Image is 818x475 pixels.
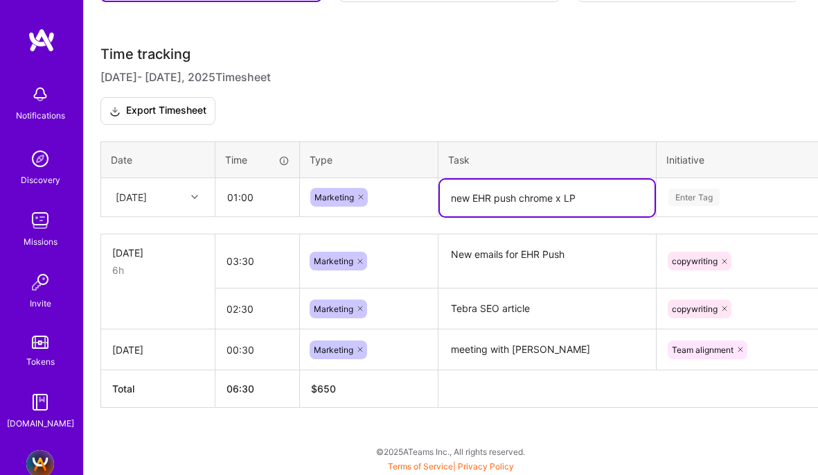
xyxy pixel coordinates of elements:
span: $ 650 [311,383,336,395]
div: Missions [24,234,57,249]
div: Notifications [16,108,65,123]
img: logo [28,28,55,53]
div: [DATE] [112,245,204,260]
span: Marketing [314,304,353,314]
a: Privacy Policy [458,461,514,472]
span: Marketing [314,192,354,202]
input: HH:MM [215,243,299,279]
div: 6h [112,263,204,277]
div: Time [225,153,290,167]
th: Type [300,142,438,178]
div: Discovery [21,173,60,187]
div: Tokens [26,354,55,369]
span: | [388,461,514,472]
input: HH:MM [215,291,299,327]
textarea: new EHR push chrome x LP [440,180,655,216]
div: [DATE] [116,190,147,205]
img: discovery [26,145,54,173]
span: Team alignment [672,345,733,355]
img: tokens [32,336,48,349]
textarea: New emails for EHR Push [440,236,655,288]
a: Terms of Service [388,461,453,472]
i: icon Download [109,104,121,119]
th: Task [438,142,657,178]
div: Invite [30,296,51,311]
input: HH:MM [215,331,299,368]
textarea: meeting with [PERSON_NAME] [440,331,655,369]
i: icon Chevron [191,193,198,200]
th: Date [101,142,215,178]
div: [DOMAIN_NAME] [7,416,74,431]
div: © 2025 ATeams Inc., All rights reserved. [83,434,818,469]
button: Export Timesheet [100,97,215,125]
img: Invite [26,268,54,296]
img: bell [26,80,54,108]
span: Time tracking [100,46,190,63]
img: guide book [26,388,54,416]
div: Enter Tag [668,187,720,208]
th: 06:30 [215,370,300,408]
span: Marketing [314,256,353,266]
textarea: Tebra SEO article [440,290,655,328]
div: [DATE] [112,343,204,357]
span: [DATE] - [DATE] , 2025 Timesheet [100,69,271,86]
img: teamwork [26,207,54,234]
span: copywriting [672,256,718,266]
span: copywriting [672,304,718,314]
input: HH:MM [216,179,299,216]
span: Marketing [314,345,353,355]
th: Total [101,370,215,408]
